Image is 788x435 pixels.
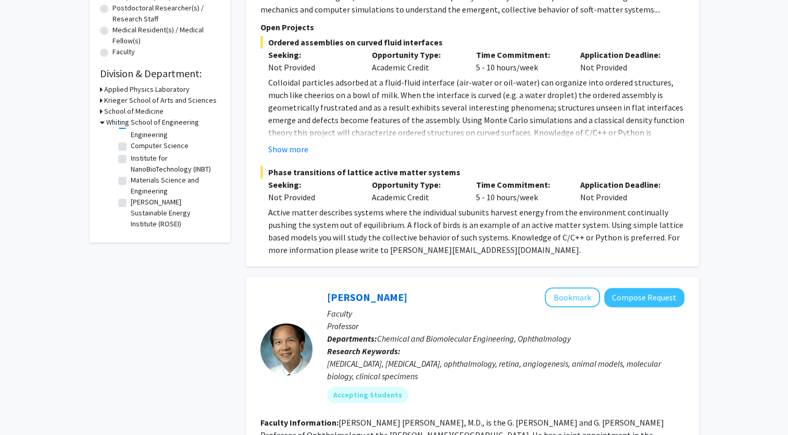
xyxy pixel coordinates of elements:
[572,178,677,203] div: Not Provided
[372,178,460,191] p: Opportunity Type:
[327,307,684,320] p: Faculty
[327,291,407,304] a: [PERSON_NAME]
[268,206,684,256] p: Active matter describes systems where the individual subunits harvest energy from the environment...
[106,117,199,128] h3: Whiting School of Engineering
[104,106,164,117] h3: School of Medicine
[604,288,684,307] button: Compose Request to Elia Duh
[268,76,684,151] p: Colloidal particles adsorbed at a fluid-fluid interface (air-water or oil-water) can organize int...
[377,333,571,344] span: Chemical and Biomolecular Engineering, Ophthalmology
[100,67,220,80] h2: Division & Department:
[468,49,572,74] div: 5 - 10 hours/week
[572,49,677,74] div: Not Provided
[112,25,220,46] label: Medical Resident(s) / Medical Fellow(s)
[104,84,190,95] h3: Applied Physics Laboratory
[327,357,684,382] div: [MEDICAL_DATA], [MEDICAL_DATA], ophthalmology, retina, angiogenesis, animal models, molecular bio...
[131,197,217,229] label: [PERSON_NAME] Sustainable Energy Institute (ROSEI)
[468,178,572,203] div: 5 - 10 hours/week
[364,49,468,74] div: Academic Credit
[268,178,357,191] p: Seeking:
[112,46,135,57] label: Faculty
[131,175,217,197] label: Materials Science and Engineering
[545,287,600,307] button: Add Elia Duh to Bookmarks
[8,388,44,427] iframe: Chat
[268,191,357,203] div: Not Provided
[131,153,217,175] label: Institute for NanoBioTechnology (INBT)
[260,21,684,33] p: Open Projects
[112,3,220,25] label: Postdoctoral Researcher(s) / Research Staff
[327,346,401,356] b: Research Keywords:
[131,118,217,140] label: Chemical and Biomolecular Engineering
[327,333,377,344] b: Departments:
[327,320,684,332] p: Professor
[580,49,669,61] p: Application Deadline:
[260,166,684,178] span: Phase transitions of lattice active matter systems
[260,417,339,428] b: Faculty Information:
[364,178,468,203] div: Academic Credit
[476,178,565,191] p: Time Commitment:
[131,140,189,151] label: Computer Science
[268,143,308,155] button: Show more
[260,36,684,49] span: Ordered assemblies on curved fluid interfaces
[327,386,408,403] mat-chip: Accepting Students
[580,178,669,191] p: Application Deadline:
[372,49,460,61] p: Opportunity Type:
[268,61,357,74] div: Not Provided
[268,49,357,61] p: Seeking:
[104,95,217,106] h3: Krieger School of Arts and Sciences
[476,49,565,61] p: Time Commitment:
